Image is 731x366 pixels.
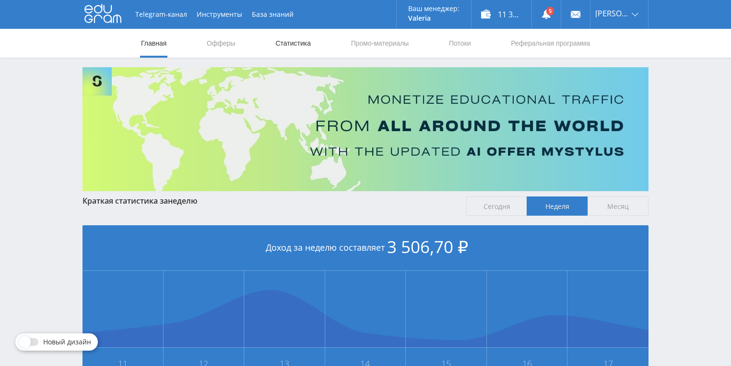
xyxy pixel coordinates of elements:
span: Новый дизайн [43,338,91,346]
img: Banner [83,67,648,191]
a: Реферальная программа [510,29,591,58]
span: 3 506,70 ₽ [387,235,468,258]
p: Valeria [408,14,460,22]
a: Главная [140,29,167,58]
span: [PERSON_NAME] [595,10,629,17]
a: Потоки [448,29,472,58]
div: Краткая статистика за [83,196,457,205]
a: Промо-материалы [350,29,410,58]
span: Неделя [527,196,588,216]
span: Сегодня [466,196,527,216]
a: Офферы [206,29,236,58]
a: Статистика [274,29,312,58]
div: Доход за неделю составляет [83,225,648,271]
span: неделю [168,195,198,206]
span: Месяц [588,196,648,216]
p: Ваш менеджер: [408,5,460,12]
